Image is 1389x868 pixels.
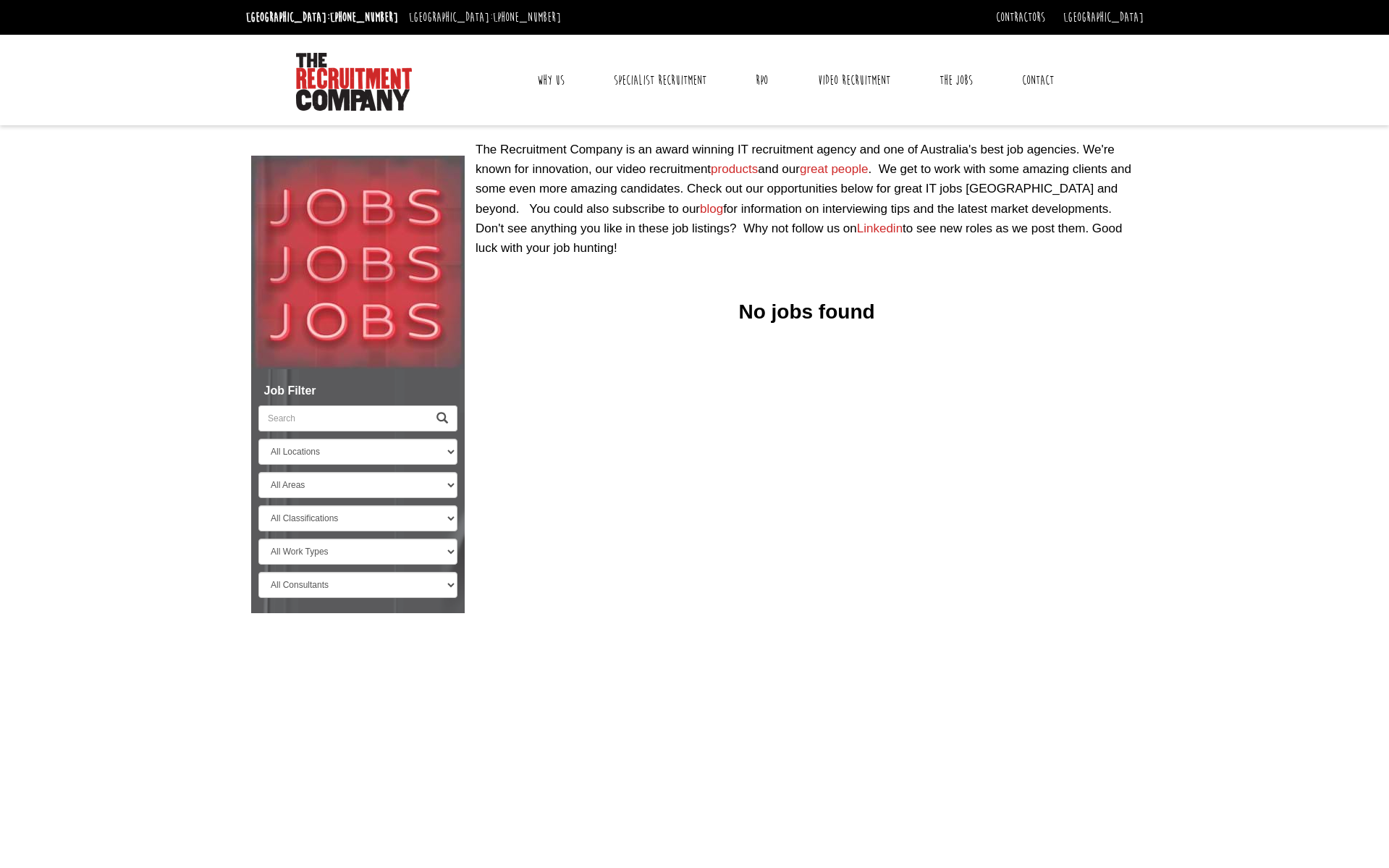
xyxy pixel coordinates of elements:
a: Linkedin [857,222,903,235]
a: The Jobs [929,62,984,98]
img: The Recruitment Company [296,53,412,111]
a: Video Recruitment [807,62,901,98]
p: The Recruitment Company is an award winning IT recruitment agency and one of Australia's best job... [476,140,1138,258]
a: great people [800,162,869,176]
img: Jobs, Jobs, Jobs [251,156,465,369]
li: [GEOGRAPHIC_DATA]: [242,6,402,29]
h3: No jobs found [476,301,1138,324]
a: Why Us [526,62,575,98]
li: [GEOGRAPHIC_DATA]: [405,6,565,29]
a: RPO [745,62,779,98]
input: Search [258,405,428,431]
a: Contractors [996,9,1045,25]
a: Specialist Recruitment [603,62,717,98]
a: [PHONE_NUMBER] [493,9,561,25]
a: blog [700,202,723,216]
a: [PHONE_NUMBER] [330,9,398,25]
a: [GEOGRAPHIC_DATA] [1063,9,1144,25]
a: products [711,162,758,176]
h5: Job Filter [258,384,457,397]
a: Contact [1011,62,1065,98]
